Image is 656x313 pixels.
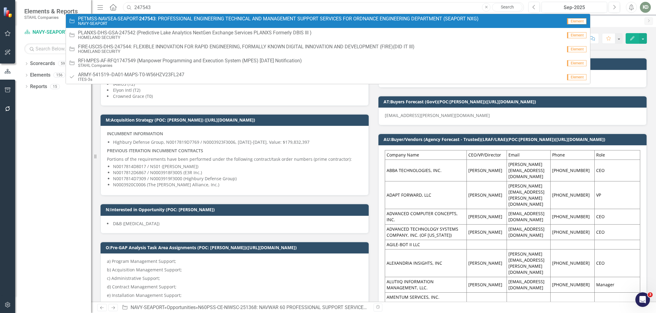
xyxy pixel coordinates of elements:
[594,181,640,209] td: VP
[107,148,203,153] strong: PREVIOUS ITERATION INCUMBENT CONTRACTS
[10,10,15,15] img: logo_orange.svg
[466,150,507,160] td: CEO/VP/Director
[66,42,590,56] a: FIRE-USCIS-DHS-247544: FLEXIBLE INNOVATION FOR RAPID ENGINEERING, FORMALLY KNOWN DIGITAL INNOVATI...
[106,245,366,250] h3: O:Pre-GAP Analysis Task Area Assignments (POC: [PERSON_NAME])([URL][DOMAIN_NAME])
[551,249,595,277] td: [PHONE_NUMBER]
[384,99,644,104] h3: AT:Buyers Forecast (Govt)(POC:[PERSON_NAME])([URL][DOMAIN_NAME])
[385,150,467,160] td: Company Name
[167,304,196,310] a: Opportunities
[122,304,369,311] div: » »
[385,277,467,293] td: ALUTIIQ INFORMATION MANAGEMENT, LLC.
[16,35,21,40] img: tab_domain_overview_orange.svg
[466,277,507,293] td: [PERSON_NAME]
[78,63,302,68] small: STAHL Companies
[53,73,65,78] div: 156
[78,21,479,26] small: NAVY-SEAPORT
[466,181,507,209] td: [PERSON_NAME]
[567,46,586,52] span: Element
[113,221,159,226] span: D&B ([MEDICAL_DATA])
[567,32,586,38] span: Element
[466,249,507,277] td: [PERSON_NAME]
[23,36,54,40] div: Domain Overview
[78,44,415,50] span: FIRE-USCIS-DHS-247544: FLEXIBLE INNOVATION FOR RAPID ENGINEERING, FORMALLY KNOWN DIGITAL INNOVATI...
[507,181,551,209] td: [PERSON_NAME][EMAIL_ADDRESS][PERSON_NAME][DOMAIN_NAME]
[113,81,135,87] span: IAMUS (T2)
[58,61,68,66] div: 59
[107,266,362,274] p: b) Acquisition Management Support;
[594,150,640,160] td: Role
[30,60,55,67] a: Scorecards
[507,150,551,160] td: Email
[17,10,30,15] div: v 4.0.25
[50,84,60,89] div: 15
[385,181,467,209] td: ADAPT FORWARD, LLC
[567,18,586,24] span: Element
[567,74,586,80] span: Element
[3,7,14,18] img: ClearPoint Strategy
[551,209,595,225] td: [PHONE_NUMBER]
[78,16,479,22] span: PETMSS-NAVSEA-SEAPORT- : PROFESSIONAL ENGINEERING TECHNICAL AND MANAGEMENT SUPPORT SERVICES FOR O...
[78,72,184,77] span: ARMY-541519--DA01-MAPS-T0-W56HZV23FL247
[16,16,67,21] div: Domain: [DOMAIN_NAME]
[66,14,590,28] a: PETMSS-NAVSEA-SEAPORT-247543: PROFESSIONAL ENGINEERING TECHNICAL AND MANAGEMENT SUPPORT SERVICES ...
[551,225,595,240] td: [PHONE_NUMBER]
[78,30,312,36] span: PLANXS-DHS-GSA-247542 (Predictive Lake Analytics NextGen Exchange Services PLANXS Formerly DBIS I...
[551,181,595,209] td: [PHONE_NUMBER]
[78,77,184,82] small: ITES-3s
[24,29,85,36] a: NAVY-SEAPORT
[507,225,551,240] td: [EMAIL_ADDRESS][DOMAIN_NAME]
[139,16,155,22] strong: 247543
[113,139,362,145] p: Highbury Defense Group, N0017819D7769 / N0003923F3006, [DATE]-[DATE], Value: $179,832,397
[107,274,362,283] p: c) Administrative Support;
[507,249,551,277] td: [PERSON_NAME][EMAIL_ADDRESS][PERSON_NAME][DOMAIN_NAME]
[567,60,586,66] span: Element
[60,35,65,40] img: tab_keywords_by_traffic_grey.svg
[24,8,78,15] span: Elements & Reports
[30,72,50,79] a: Elements
[107,291,362,300] p: e) Installation Management Support;
[385,112,640,119] p: [EMAIL_ADDRESS][PERSON_NAME][DOMAIN_NAME]
[551,277,595,293] td: [PHONE_NUMBER]
[24,43,85,54] input: Search Below...
[385,209,467,225] td: ADVANCED COMPUTER CONCEPTS, INC.
[551,150,595,160] td: Phone
[640,2,651,13] button: KD
[107,283,362,291] p: d) Contract Management Support;
[648,292,653,297] span: 3
[78,35,312,40] small: HOMELAND SECURITY
[123,2,524,13] input: Search ClearPoint...
[544,4,605,11] div: Sep-2025
[385,249,467,277] td: ALEXANDRIA INSIGHTS, INC
[507,160,551,181] td: [PERSON_NAME][EMAIL_ADDRESS][DOMAIN_NAME]
[492,3,522,12] a: Search
[113,87,140,93] span: Elyon Intl (T2)
[131,304,164,310] a: NAVY-SEAPORT
[594,160,640,181] td: CEO
[67,36,102,40] div: Keywords by Traffic
[594,209,640,225] td: CEO
[107,300,362,308] p: f) Information Technology Systems Analysis Support;
[466,225,507,240] td: [PERSON_NAME]
[113,93,153,99] span: Crowned Grace (T0)
[113,170,362,176] p: N0017812D6867 / N0003918F3005 (E3R Inc.)
[113,163,362,170] p: N0017814D8017 / NS01 ([PERSON_NAME])
[594,225,640,240] td: CEO
[10,16,15,21] img: website_grey.svg
[466,160,507,181] td: [PERSON_NAME]
[107,131,163,136] strong: INCUMBENT INFORMATION
[466,209,507,225] td: [PERSON_NAME]
[113,182,362,188] p: N0003920C0006 (The [PERSON_NAME] Alliance, Inc.)
[551,160,595,181] td: [PHONE_NUMBER]
[107,258,362,266] p: a) Program Management Support;
[385,240,467,249] td: AGILE-BOT II LLC
[106,207,366,212] h3: N:Interested in Opportunity (POC: [PERSON_NAME])
[385,160,467,181] td: ABBA TECHNOLOGIES, INC.
[594,249,640,277] td: CEO
[107,155,362,162] p: Portions of the requirements have been performed under the following contract/task order numbers ...
[198,304,407,310] div: N60PSS-CE-NIWSC-251368: NAVWAR 60 PROFESSIONAL SUPPORT SERVICES C (SEAPORT NXG)
[24,15,78,20] small: STAHL Companies
[66,70,590,84] a: ARMY-541519--DA01-MAPS-T0-W56HZV23FL247ITES-3sElement
[30,83,47,90] a: Reports
[507,277,551,293] td: [EMAIL_ADDRESS][DOMAIN_NAME]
